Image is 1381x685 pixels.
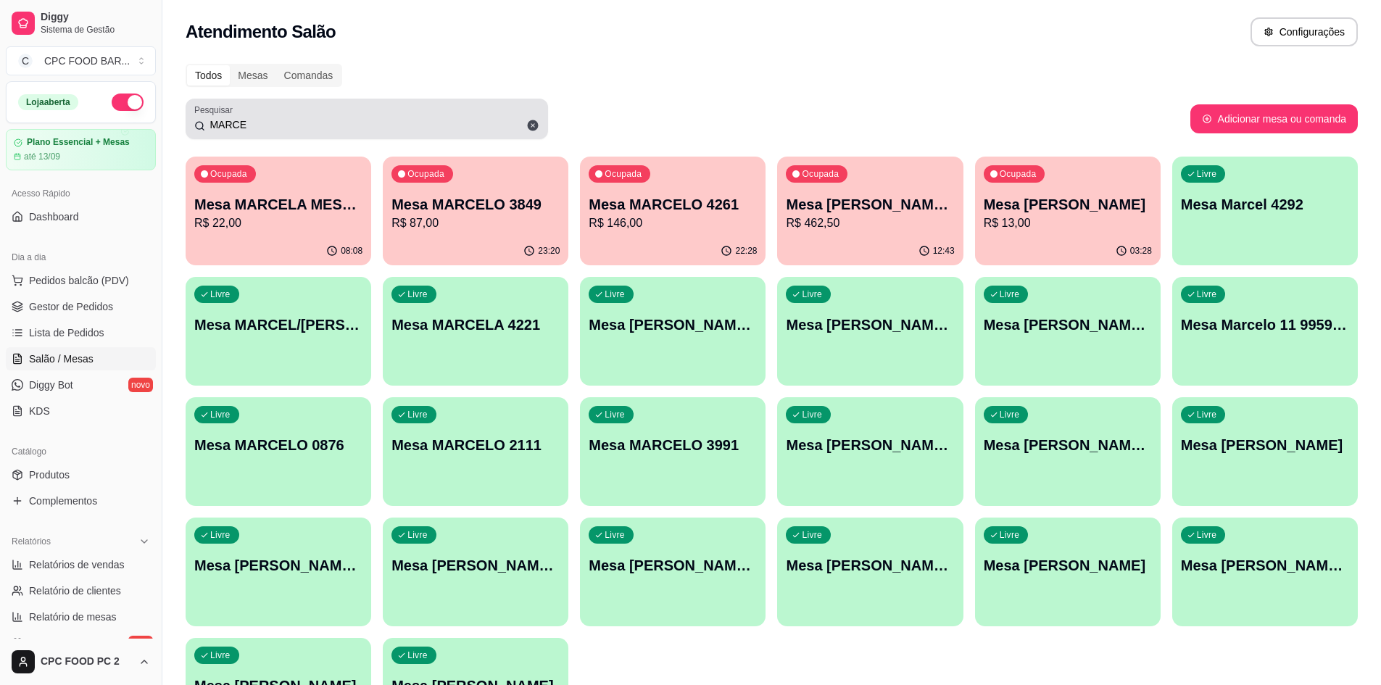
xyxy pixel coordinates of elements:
[29,209,79,224] span: Dashboard
[605,409,625,420] p: Livre
[6,321,156,344] a: Lista de Pedidos
[1181,194,1349,215] p: Mesa Marcel 4292
[383,397,568,506] button: LivreMesa MARCELO 2111
[407,529,428,541] p: Livre
[1000,168,1037,180] p: Ocupada
[6,644,156,679] button: CPC FOOD PC 2
[786,215,954,232] p: R$ 462,50
[407,409,428,420] p: Livre
[580,277,766,386] button: LivreMesa [PERSON_NAME] (ARBITRO)
[194,315,362,335] p: Mesa MARCEL/[PERSON_NAME]
[44,54,130,68] div: CPC FOOD BAR ...
[1000,409,1020,420] p: Livre
[29,610,117,624] span: Relatório de mesas
[29,636,130,650] span: Relatório de fidelidade
[112,94,144,111] button: Alterar Status
[29,584,121,598] span: Relatório de clientes
[6,440,156,463] div: Catálogo
[984,315,1152,335] p: Mesa [PERSON_NAME] 3 crianças lindas
[210,288,231,300] p: Livre
[18,54,33,68] span: C
[210,649,231,661] p: Livre
[194,104,238,116] label: Pesquisar
[186,397,371,506] button: LivreMesa MARCELO 0876
[777,518,963,626] button: LivreMesa [PERSON_NAME] - Festa
[391,315,560,335] p: Mesa MARCELA 4221
[1000,529,1020,541] p: Livre
[6,46,156,75] button: Select a team
[6,631,156,655] a: Relatório de fidelidadenovo
[538,245,560,257] p: 23:20
[589,555,757,576] p: Mesa [PERSON_NAME] VISITANTE
[391,555,560,576] p: Mesa [PERSON_NAME] JUNIORS
[6,579,156,602] a: Relatório de clientes
[29,378,73,392] span: Diggy Bot
[1181,555,1349,576] p: Mesa [PERSON_NAME] ARBITRO
[580,518,766,626] button: LivreMesa [PERSON_NAME] VISITANTE
[29,273,129,288] span: Pedidos balcão (PDV)
[1190,104,1358,133] button: Adicionar mesa ou comanda
[41,24,150,36] span: Sistema de Gestão
[605,168,642,180] p: Ocupada
[41,655,133,668] span: CPC FOOD PC 2
[276,65,341,86] div: Comandas
[29,557,125,572] span: Relatórios de vendas
[407,168,444,180] p: Ocupada
[984,555,1152,576] p: Mesa [PERSON_NAME]
[777,157,963,265] button: OcupadaMesa [PERSON_NAME] E CRISR$ 462,5012:43
[589,435,757,455] p: Mesa MARCELO 3991
[29,468,70,482] span: Produtos
[383,518,568,626] button: LivreMesa [PERSON_NAME] JUNIORS
[6,553,156,576] a: Relatórios de vendas
[41,11,150,24] span: Diggy
[589,215,757,232] p: R$ 146,00
[1172,397,1358,506] button: LivreMesa [PERSON_NAME]
[187,65,230,86] div: Todos
[777,397,963,506] button: LivreMesa [PERSON_NAME] 11986555355
[1172,518,1358,626] button: LivreMesa [PERSON_NAME] ARBITRO
[210,529,231,541] p: Livre
[1172,277,1358,386] button: LivreMesa Marcelo 11 995931815
[24,151,60,162] article: até 13/09
[407,649,428,661] p: Livre
[194,215,362,232] p: R$ 22,00
[383,277,568,386] button: LivreMesa MARCELA 4221
[391,215,560,232] p: R$ 87,00
[6,463,156,486] a: Produtos
[984,194,1152,215] p: Mesa [PERSON_NAME]
[984,215,1152,232] p: R$ 13,00
[6,269,156,292] button: Pedidos balcão (PDV)
[194,555,362,576] p: Mesa [PERSON_NAME] FESTA
[6,6,156,41] a: DiggySistema de Gestão
[1181,435,1349,455] p: Mesa [PERSON_NAME]
[6,129,156,170] a: Plano Essencial + Mesasaté 13/09
[777,277,963,386] button: LivreMesa [PERSON_NAME] ([PERSON_NAME]) 4174
[6,295,156,318] a: Gestor de Pedidos
[205,117,539,132] input: Pesquisar
[186,277,371,386] button: LivreMesa MARCEL/[PERSON_NAME]
[407,288,428,300] p: Livre
[29,299,113,314] span: Gestor de Pedidos
[786,435,954,455] p: Mesa [PERSON_NAME] 11986555355
[186,518,371,626] button: LivreMesa [PERSON_NAME] FESTA
[933,245,955,257] p: 12:43
[1197,409,1217,420] p: Livre
[6,182,156,205] div: Acesso Rápido
[580,397,766,506] button: LivreMesa MARCELO 3991
[1197,288,1217,300] p: Livre
[230,65,275,86] div: Mesas
[29,325,104,340] span: Lista de Pedidos
[6,347,156,370] a: Salão / Mesas
[29,494,97,508] span: Complementos
[6,246,156,269] div: Dia a dia
[6,205,156,228] a: Dashboard
[210,168,247,180] p: Ocupada
[27,137,130,148] article: Plano Essencial + Mesas
[1000,288,1020,300] p: Livre
[6,373,156,397] a: Diggy Botnovo
[975,518,1161,626] button: LivreMesa [PERSON_NAME]
[984,435,1152,455] p: Mesa [PERSON_NAME] 11987511159
[605,288,625,300] p: Livre
[802,288,822,300] p: Livre
[735,245,757,257] p: 22:28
